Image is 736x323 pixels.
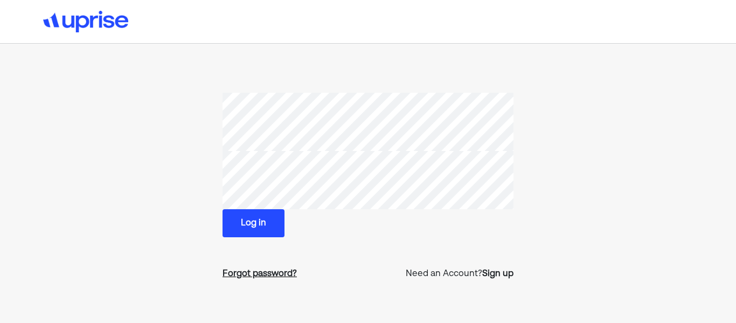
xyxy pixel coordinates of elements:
p: Need an Account? [406,267,513,280]
a: Forgot password? [223,267,297,280]
a: Sign up [482,267,513,280]
button: Log in [223,209,284,237]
